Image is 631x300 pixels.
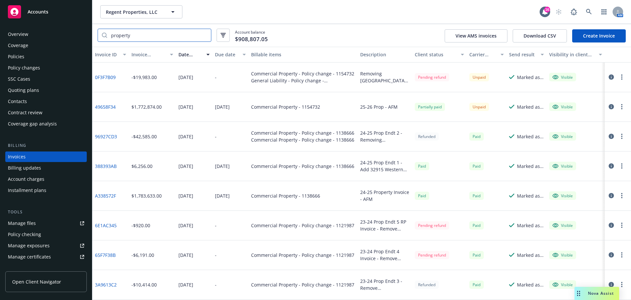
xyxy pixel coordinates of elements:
[412,47,467,63] button: Client status
[28,9,48,14] span: Accounts
[509,51,537,58] div: Send result
[415,162,429,170] span: Paid
[95,163,117,170] a: 388393AB
[95,133,117,140] a: 96927CD3
[415,51,457,58] div: Client status
[5,29,87,40] a: Overview
[360,103,398,110] div: 25-26 Prop - AFM
[131,103,162,110] div: $1,772,874.00
[469,103,489,111] div: Unpaid
[360,218,409,232] div: 23-24 Prop Endt 5 RP Invoice - Remove [STREET_ADDRESS] [DATE]
[552,163,573,169] div: Visible
[178,163,193,170] div: [DATE]
[5,74,87,84] a: SSC Cases
[5,151,87,162] a: Invoices
[95,51,119,58] div: Invoice ID
[5,185,87,196] a: Installment plans
[5,174,87,184] a: Account charges
[552,282,573,287] div: Visible
[251,192,320,199] div: Commercial Property - 1138666
[5,85,87,95] a: Quoting plans
[469,162,484,170] div: Paid
[178,192,193,199] div: [DATE]
[178,252,193,259] div: [DATE]
[251,163,354,170] div: Commercial Property - Policy change - 1138666
[251,281,354,288] div: Commercial Property - Policy change - 1121987
[588,290,614,296] span: Nova Assist
[360,278,409,291] div: 23-24 Prop Endt 3 - Remove [STREET_ADDRESS][GEOGRAPHIC_DATA][DATE]
[131,252,154,259] div: -$6,191.00
[5,252,87,262] a: Manage certificates
[517,281,544,288] div: Marked as sent
[517,133,544,140] div: Marked as sent
[131,163,152,170] div: $6,256.00
[469,51,497,58] div: Carrier status
[251,222,354,229] div: Commercial Property - Policy change - 1121987
[415,132,439,141] div: Refunded
[517,222,544,229] div: Marked as sent
[469,192,484,200] div: Paid
[469,251,484,259] div: Paid
[360,189,409,203] div: 24-25 Property Invoice - AFM
[415,192,429,200] div: Paid
[8,151,26,162] div: Invoices
[8,218,36,229] div: Manage files
[360,70,409,84] div: Removing [GEOGRAPHIC_DATA]; Eff [DATE]
[5,209,87,215] div: Tools
[8,252,51,262] div: Manage certificates
[215,74,217,81] div: -
[5,142,87,149] div: Billing
[415,103,445,111] div: Partially paid
[215,133,217,140] div: -
[131,133,157,140] div: -$42,585.00
[517,252,544,259] div: Marked as sent
[95,222,117,229] a: 6E1AC345
[360,159,409,173] div: 24-25 Prop Endt 1 - Add 32915 Western Hills Dr Effective [DATE]
[251,129,354,136] div: Commercial Property - Policy change - 1138666
[5,63,87,73] a: Policy changes
[100,5,182,18] button: Regent Properties, LLC
[8,96,27,107] div: Contacts
[469,221,484,230] span: Paid
[467,47,507,63] button: Carrier status
[131,74,157,81] div: -$19,983.00
[572,29,626,42] a: Create Invoice
[248,47,358,63] button: Billable items
[251,103,320,110] div: Commercial Property - 1154732
[8,263,41,273] div: Manage claims
[129,47,176,63] button: Invoice amount
[552,193,573,199] div: Visible
[235,29,268,41] span: Account balance
[5,96,87,107] a: Contacts
[131,222,150,229] div: -$920.00
[552,104,573,110] div: Visible
[469,281,484,289] span: Paid
[131,192,162,199] div: $1,783,633.00
[5,218,87,229] a: Manage files
[8,107,42,118] div: Contract review
[415,221,449,230] div: Pending refund
[95,103,116,110] a: 49658F34
[8,85,39,95] div: Quoting plans
[517,103,544,110] div: Marked as sent
[251,136,354,143] div: Commercial Property - Policy change - 1138666
[5,119,87,129] a: Coverage gap analysis
[215,163,230,170] div: [DATE]
[212,47,249,63] button: Due date
[552,5,565,18] a: Start snowing
[215,51,239,58] div: Due date
[106,9,163,15] span: Regent Properties, LLC
[8,240,50,251] div: Manage exposures
[8,74,30,84] div: SSC Cases
[95,281,117,288] a: 3A9613C2
[8,63,40,73] div: Policy changes
[574,287,619,300] button: Nova Assist
[544,7,550,13] div: 16
[597,5,611,18] a: Switch app
[415,251,449,259] div: Pending refund
[178,133,193,140] div: [DATE]
[215,103,230,110] div: [DATE]
[215,192,230,199] div: [DATE]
